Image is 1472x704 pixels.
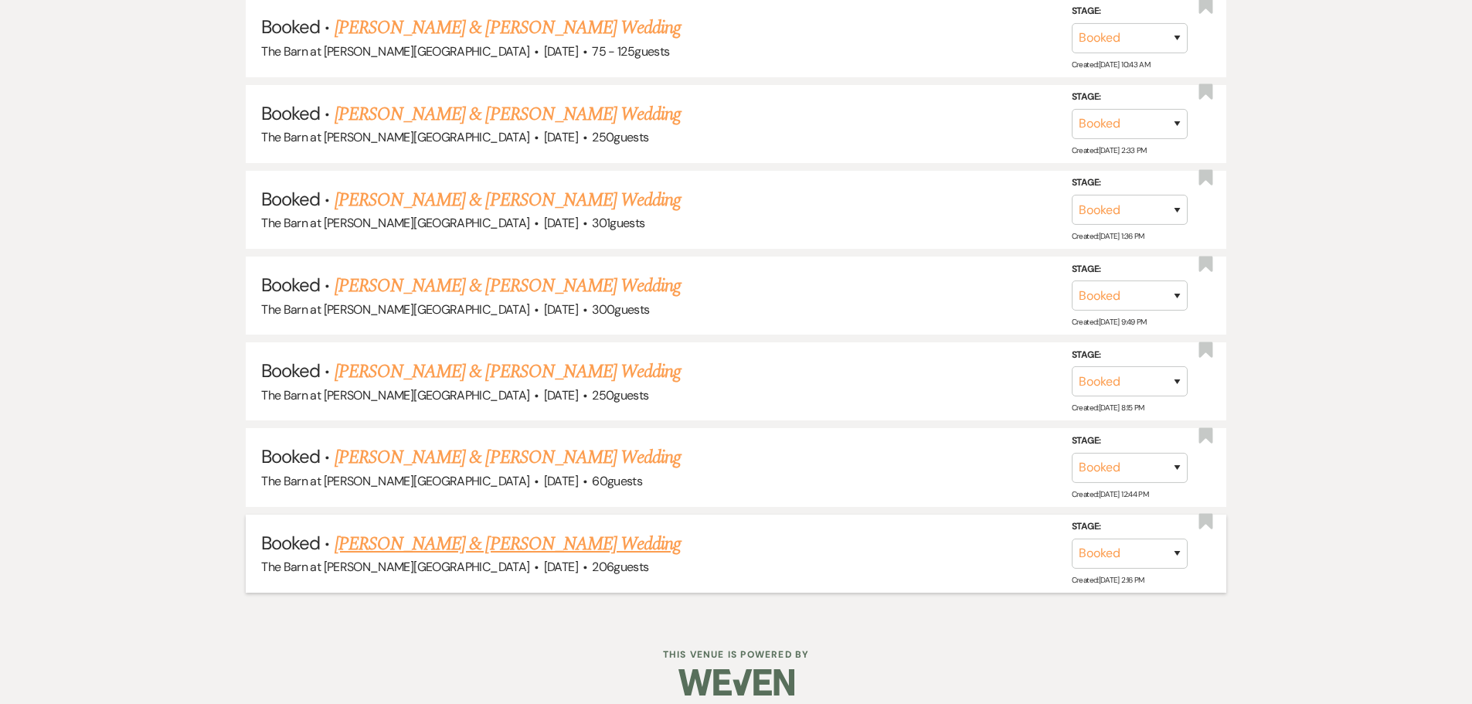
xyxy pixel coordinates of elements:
[1072,575,1144,585] span: Created: [DATE] 2:16 PM
[261,187,320,211] span: Booked
[544,559,578,575] span: [DATE]
[335,186,681,214] a: [PERSON_NAME] & [PERSON_NAME] Wedding
[592,473,642,489] span: 60 guests
[1072,231,1144,241] span: Created: [DATE] 1:36 PM
[261,301,529,318] span: The Barn at [PERSON_NAME][GEOGRAPHIC_DATA]
[261,129,529,145] span: The Barn at [PERSON_NAME][GEOGRAPHIC_DATA]
[592,43,669,60] span: 75 - 125 guests
[1072,433,1188,450] label: Stage:
[261,359,320,383] span: Booked
[1072,519,1188,536] label: Stage:
[261,444,320,468] span: Booked
[1072,317,1147,327] span: Created: [DATE] 9:49 PM
[1072,261,1188,278] label: Stage:
[261,215,529,231] span: The Barn at [PERSON_NAME][GEOGRAPHIC_DATA]
[261,43,529,60] span: The Barn at [PERSON_NAME][GEOGRAPHIC_DATA]
[1072,145,1147,155] span: Created: [DATE] 2:33 PM
[261,273,320,297] span: Booked
[592,387,648,403] span: 250 guests
[544,43,578,60] span: [DATE]
[1072,60,1150,70] span: Created: [DATE] 10:43 AM
[1072,3,1188,20] label: Stage:
[592,129,648,145] span: 250 guests
[335,100,681,128] a: [PERSON_NAME] & [PERSON_NAME] Wedding
[261,531,320,555] span: Booked
[1072,89,1188,106] label: Stage:
[544,387,578,403] span: [DATE]
[544,215,578,231] span: [DATE]
[261,15,320,39] span: Booked
[592,301,649,318] span: 300 guests
[1072,488,1148,498] span: Created: [DATE] 12:44 PM
[335,444,681,471] a: [PERSON_NAME] & [PERSON_NAME] Wedding
[261,101,320,125] span: Booked
[1072,403,1144,413] span: Created: [DATE] 8:15 PM
[1072,347,1188,364] label: Stage:
[592,559,648,575] span: 206 guests
[544,301,578,318] span: [DATE]
[544,473,578,489] span: [DATE]
[261,473,529,489] span: The Barn at [PERSON_NAME][GEOGRAPHIC_DATA]
[335,14,681,42] a: [PERSON_NAME] & [PERSON_NAME] Wedding
[335,358,681,386] a: [PERSON_NAME] & [PERSON_NAME] Wedding
[261,387,529,403] span: The Barn at [PERSON_NAME][GEOGRAPHIC_DATA]
[261,559,529,575] span: The Barn at [PERSON_NAME][GEOGRAPHIC_DATA]
[1072,175,1188,192] label: Stage:
[335,530,681,558] a: [PERSON_NAME] & [PERSON_NAME] Wedding
[544,129,578,145] span: [DATE]
[592,215,644,231] span: 301 guests
[335,272,681,300] a: [PERSON_NAME] & [PERSON_NAME] Wedding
